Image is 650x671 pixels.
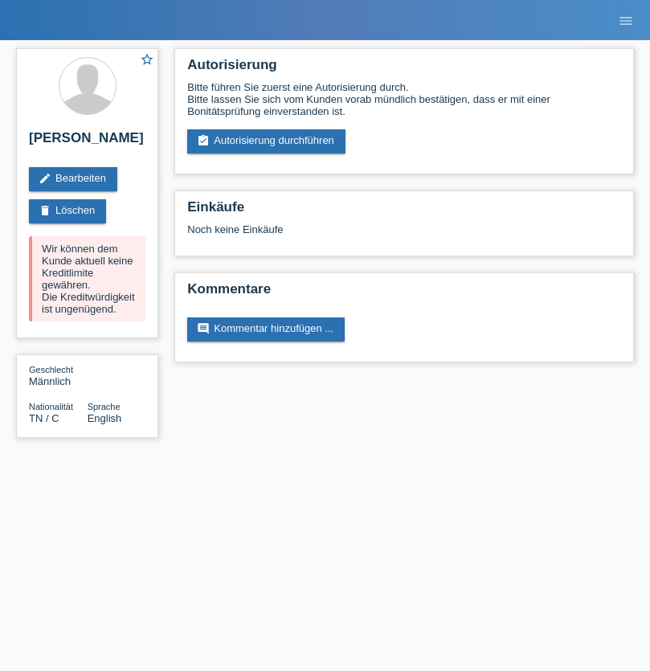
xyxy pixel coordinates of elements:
[610,15,642,25] a: menu
[29,365,73,374] span: Geschlecht
[29,363,88,387] div: Männlich
[140,52,154,67] i: star_border
[88,402,121,411] span: Sprache
[29,130,145,154] h2: [PERSON_NAME]
[197,322,210,335] i: comment
[187,199,621,223] h2: Einkäufe
[618,13,634,29] i: menu
[29,236,145,321] div: Wir können dem Kunde aktuell keine Kreditlimite gewähren. Die Kreditwürdigkeit ist ungenügend.
[187,281,621,305] h2: Kommentare
[187,57,621,81] h2: Autorisierung
[140,52,154,69] a: star_border
[29,402,73,411] span: Nationalität
[88,412,122,424] span: English
[187,223,621,248] div: Noch keine Einkäufe
[197,134,210,147] i: assignment_turned_in
[187,81,621,117] div: Bitte führen Sie zuerst eine Autorisierung durch. Bitte lassen Sie sich vom Kunden vorab mündlich...
[29,167,117,191] a: editBearbeiten
[39,204,51,217] i: delete
[187,317,345,342] a: commentKommentar hinzufügen ...
[29,199,106,223] a: deleteLöschen
[39,172,51,185] i: edit
[29,412,59,424] span: Tunesien / C / 05.02.1979
[187,129,345,153] a: assignment_turned_inAutorisierung durchführen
